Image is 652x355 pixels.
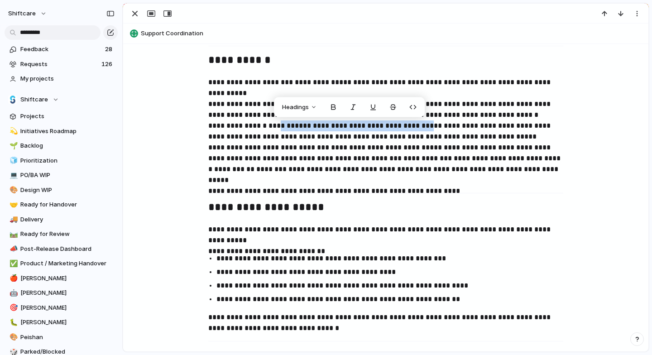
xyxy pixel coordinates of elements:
[8,274,17,283] button: 🍎
[8,303,17,312] button: 🎯
[5,93,118,106] button: Shiftcare
[20,127,115,136] span: Initiatives Roadmap
[10,200,16,210] div: 🤝
[20,288,115,297] span: [PERSON_NAME]
[10,317,16,328] div: 🐛
[20,60,99,69] span: Requests
[10,244,16,254] div: 📣
[20,303,115,312] span: [PERSON_NAME]
[8,288,17,297] button: 🤖
[10,214,16,225] div: 🚚
[8,245,17,254] button: 📣
[5,168,118,182] a: 💻PO/BA WIP
[8,141,17,150] button: 🌱
[20,215,115,224] span: Delivery
[10,273,16,283] div: 🍎
[8,127,17,136] button: 💫
[10,259,16,269] div: ✅
[5,154,118,168] a: 🧊Prioritization
[5,125,118,138] a: 💫Initiatives Roadmap
[282,103,309,112] span: Headings
[8,186,17,195] button: 🎨
[20,45,102,54] span: Feedback
[10,332,16,342] div: 🎨
[10,288,16,298] div: 🤖
[10,302,16,313] div: 🎯
[141,29,644,38] span: Support Coordination
[10,170,16,181] div: 💻
[8,230,17,239] button: 🛤️
[101,60,114,69] span: 126
[10,229,16,240] div: 🛤️
[20,156,115,165] span: Prioritization
[5,272,118,285] a: 🍎[PERSON_NAME]
[20,318,115,327] span: [PERSON_NAME]
[5,72,118,86] a: My projects
[8,215,17,224] button: 🚚
[20,200,115,209] span: Ready for Handover
[20,333,115,342] span: Peishan
[20,245,115,254] span: Post-Release Dashboard
[5,43,118,56] a: Feedback28
[5,139,118,153] a: 🌱Backlog
[8,171,17,180] button: 💻
[5,213,118,226] a: 🚚Delivery
[5,331,118,344] a: 🎨Peishan
[10,155,16,166] div: 🧊
[20,74,115,83] span: My projects
[8,318,17,327] button: 🐛
[277,100,322,115] button: Headings
[5,110,118,123] a: Projects
[8,333,17,342] button: 🎨
[8,156,17,165] button: 🧊
[20,274,115,283] span: [PERSON_NAME]
[20,112,115,121] span: Projects
[10,126,16,136] div: 💫
[5,227,118,241] a: 🛤️Ready for Review
[10,141,16,151] div: 🌱
[20,141,115,150] span: Backlog
[4,6,52,21] button: shiftcare
[5,301,118,315] a: 🎯[PERSON_NAME]
[10,185,16,195] div: 🎨
[20,186,115,195] span: Design WIP
[20,171,115,180] span: PO/BA WIP
[8,9,36,18] span: shiftcare
[5,257,118,270] a: ✅Product / Marketing Handover
[105,45,114,54] span: 28
[20,230,115,239] span: Ready for Review
[5,198,118,211] a: 🤝Ready for Handover
[5,58,118,71] a: Requests126
[8,200,17,209] button: 🤝
[127,26,644,41] button: Support Coordination
[5,242,118,256] a: 📣Post-Release Dashboard
[20,95,48,104] span: Shiftcare
[20,259,115,268] span: Product / Marketing Handover
[5,286,118,300] a: 🤖[PERSON_NAME]
[8,259,17,268] button: ✅
[5,316,118,329] a: 🐛[PERSON_NAME]
[5,183,118,197] a: 🎨Design WIP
